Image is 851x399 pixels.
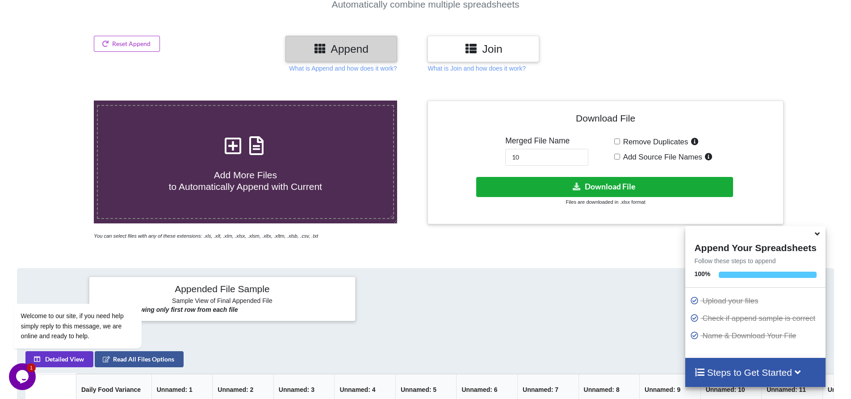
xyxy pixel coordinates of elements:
iframe: chat widget [9,363,38,390]
b: 100 % [694,270,710,277]
h4: Download File [434,107,776,133]
span: Remove Duplicates [620,138,688,146]
button: Detailed View [25,351,93,367]
h3: Join [434,42,532,55]
input: Enter File Name [505,149,588,166]
button: Read All Files Options [95,351,184,367]
button: Reset Append [94,36,160,52]
h4: Append Your Spreadsheets [685,240,825,253]
p: Name & Download Your File [690,330,823,341]
small: Files are downloaded in .xlsx format [566,199,645,205]
p: Upload your files [690,295,823,307]
p: Follow these steps to append [685,256,825,265]
h6: Sample View of Final Appended File [96,297,349,306]
i: You can select files with any of these extensions: .xls, .xlt, .xlm, .xlsx, .xlsm, .xltx, .xltm, ... [94,233,318,239]
span: Add More Files to Automatically Append with Current [169,170,322,191]
h3: Append [292,42,390,55]
p: Check if append sample is correct [690,313,823,324]
p: What is Append and how does it work? [289,64,397,73]
span: Add Source File Names [620,153,702,161]
h4: Appended File Sample [96,283,349,296]
button: Download File [476,177,733,197]
b: Showing only first row from each file [129,306,238,313]
iframe: chat widget [9,253,170,359]
p: What is Join and how does it work? [428,64,525,73]
h5: Merged File Name [505,136,588,146]
h4: Steps to Get Started [694,367,816,378]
